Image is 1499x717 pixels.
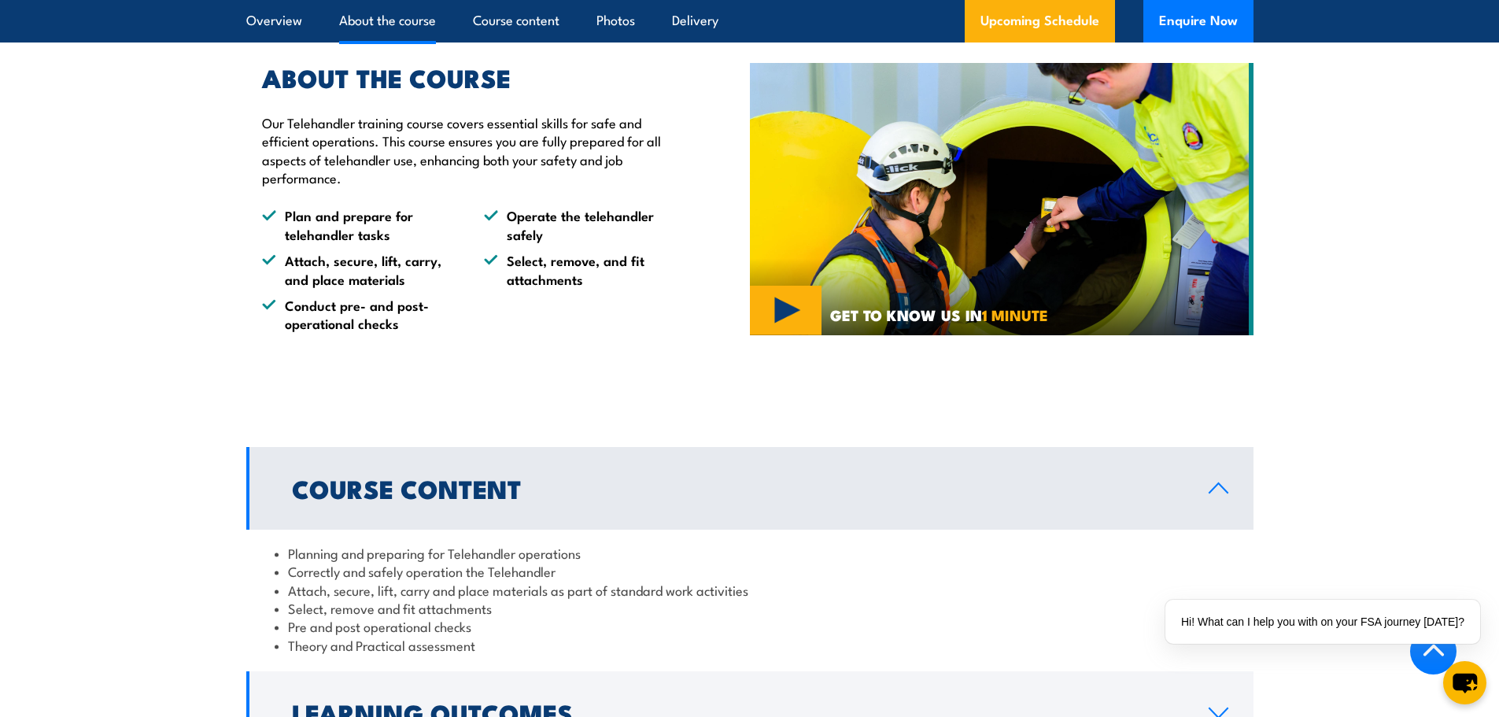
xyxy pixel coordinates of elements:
[275,581,1225,599] li: Attach, secure, lift, carry and place materials as part of standard work activities
[484,206,678,243] li: Operate the telehandler safely
[275,562,1225,580] li: Correctly and safely operation the Telehandler
[982,303,1048,326] strong: 1 MINUTE
[262,66,678,88] h2: ABOUT THE COURSE
[275,544,1225,562] li: Planning and preparing for Telehandler operations
[246,447,1253,530] a: Course Content
[275,617,1225,635] li: Pre and post operational checks
[484,251,678,288] li: Select, remove, and fit attachments
[262,296,456,333] li: Conduct pre- and post-operational checks
[275,636,1225,654] li: Theory and Practical assessment
[262,251,456,288] li: Attach, secure, lift, carry, and place materials
[1165,600,1480,644] div: Hi! What can I help you with on your FSA journey [DATE]?
[1443,661,1486,704] button: chat-button
[262,206,456,243] li: Plan and prepare for telehandler tasks
[292,477,1183,499] h2: Course Content
[830,308,1048,322] span: GET TO KNOW US IN
[262,113,678,187] p: Our Telehandler training course covers essential skills for safe and efficient operations. This c...
[275,599,1225,617] li: Select, remove and fit attachments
